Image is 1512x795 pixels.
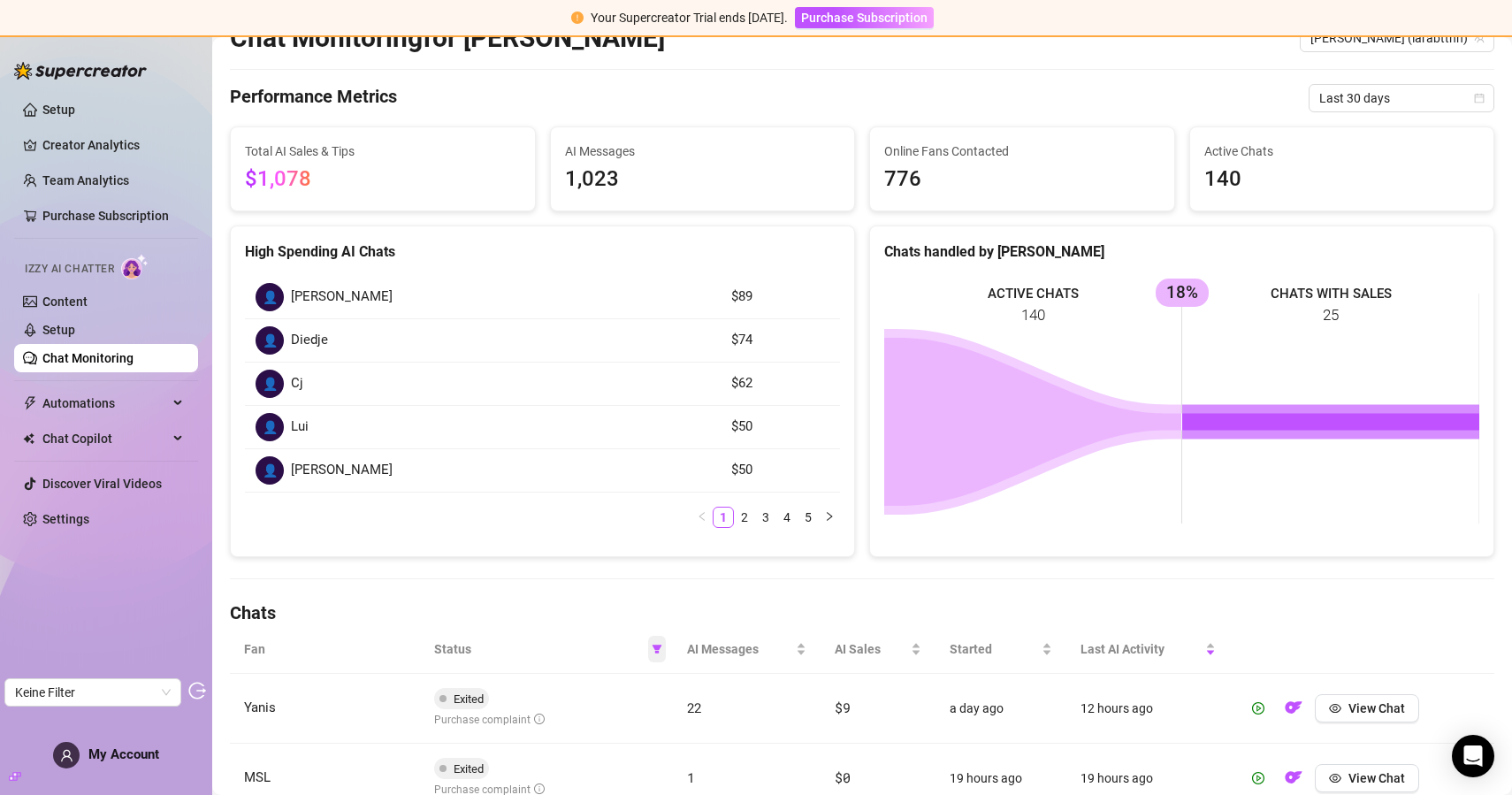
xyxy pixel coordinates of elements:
[42,351,134,365] a: Chat Monitoring
[734,507,755,528] li: 2
[691,507,713,528] li: Previous Page
[648,636,666,662] span: filter
[25,261,114,278] span: Izzy AI Chatter
[291,417,309,438] span: Lui
[434,639,645,659] span: Status
[230,625,420,674] th: Fan
[291,330,328,351] span: Diedje
[9,770,21,783] span: build
[1285,699,1302,716] img: OF
[1310,25,1484,51] span: Lara (larabttnn)
[434,714,545,726] span: Purchase complaint
[1252,772,1264,784] span: play-circle
[291,373,303,394] span: Cj
[121,254,149,279] img: AI Chatter
[795,7,934,28] button: Purchase Subscription
[777,508,797,527] a: 4
[42,294,88,309] a: Content
[1285,768,1302,786] img: OF
[731,460,829,481] article: $50
[15,679,171,706] span: Keine Filter
[731,287,829,308] article: $89
[23,396,37,410] span: thunderbolt
[188,682,206,699] span: logout
[565,141,841,161] span: AI Messages
[1474,93,1485,103] span: calendar
[245,166,311,191] span: $1,078
[245,241,840,263] div: High Spending AI Chats
[534,714,545,724] span: info-circle
[835,639,907,659] span: AI Sales
[571,11,584,24] span: exclamation-circle
[1474,33,1485,43] span: team
[756,508,775,527] a: 3
[776,507,798,528] li: 4
[884,163,1160,196] span: 776
[1066,674,1231,744] td: 12 hours ago
[673,625,821,674] th: AI Messages
[935,674,1066,744] td: a day ago
[731,330,829,351] article: $74
[244,699,276,715] span: Yanis
[835,768,850,786] span: $0
[1279,694,1308,722] button: OF
[88,746,159,762] span: My Account
[1279,775,1308,789] a: OF
[256,413,284,441] div: 👤
[14,62,147,80] img: logo-BBDzfeDw.svg
[691,507,713,528] button: left
[687,639,792,659] span: AI Messages
[1329,772,1341,784] span: eye
[256,283,284,311] div: 👤
[1452,735,1494,777] div: Open Intercom Messenger
[256,370,284,398] div: 👤
[454,762,484,776] span: Exited
[256,456,284,485] div: 👤
[731,373,829,394] article: $62
[798,507,819,528] li: 5
[454,692,484,706] span: Exited
[42,209,169,223] a: Purchase Subscription
[1319,85,1484,111] span: Last 30 days
[835,699,850,716] span: $9
[1204,141,1480,161] span: Active Chats
[230,84,397,112] h4: Performance Metrics
[60,749,73,762] span: user
[697,511,707,522] span: left
[1279,764,1308,792] button: OF
[230,21,665,55] h2: Chat Monitoring for [PERSON_NAME]
[291,460,393,481] span: [PERSON_NAME]
[798,508,818,527] a: 5
[795,11,934,25] a: Purchase Subscription
[819,507,840,528] button: right
[1066,625,1231,674] th: Last AI Activity
[713,507,734,528] li: 1
[534,784,545,794] span: info-circle
[42,389,168,417] span: Automations
[687,768,695,786] span: 1
[565,163,841,196] span: 1,023
[821,625,935,674] th: AI Sales
[652,644,662,654] span: filter
[714,508,733,527] a: 1
[42,103,75,117] a: Setup
[291,287,393,308] span: [PERSON_NAME]
[1279,705,1308,719] a: OF
[884,141,1160,161] span: Online Fans Contacted
[23,432,34,445] img: Chat Copilot
[245,141,521,161] span: Total AI Sales & Tips
[1081,639,1203,659] span: Last AI Activity
[884,241,1479,263] div: Chats handled by [PERSON_NAME]
[731,417,829,438] article: $50
[801,11,928,25] span: Purchase Subscription
[1329,702,1341,715] span: eye
[950,639,1038,659] span: Started
[824,511,835,522] span: right
[230,600,1494,625] h4: Chats
[256,326,284,355] div: 👤
[42,323,75,337] a: Setup
[935,625,1066,674] th: Started
[244,769,271,785] span: MSL
[42,173,129,187] a: Team Analytics
[42,477,162,491] a: Discover Viral Videos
